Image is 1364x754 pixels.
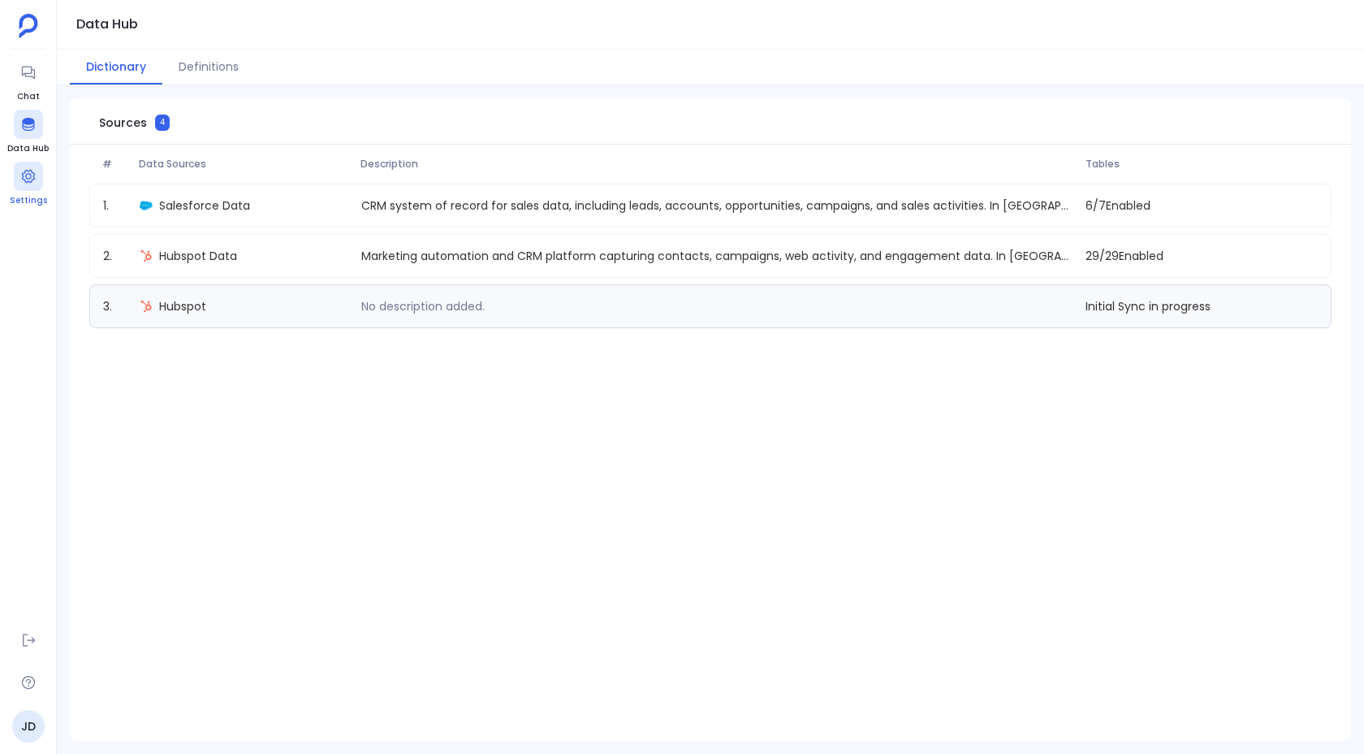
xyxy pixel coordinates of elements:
span: 6 / 7 Enabled [1079,197,1324,214]
p: CRM system of record for sales data, including leads, accounts, opportunities, campaigns, and sal... [355,197,1079,214]
a: Data Hub [7,110,49,155]
span: Chat [14,90,43,103]
p: Marketing automation and CRM platform capturing contacts, campaigns, web activity, and engagement... [355,248,1079,264]
span: Tables [1079,158,1325,171]
span: 29 / 29 Enabled [1079,248,1324,264]
span: Sources [99,115,147,131]
span: Initial Sync in progress [1079,298,1324,314]
span: Salesforce Data [159,197,250,214]
a: Settings [10,162,47,207]
span: Data Sources [132,158,354,171]
span: 2 . [97,248,133,264]
h1: Data Hub [76,13,138,36]
button: Definitions [162,50,255,84]
img: petavue logo [19,14,38,38]
span: Settings [10,194,47,207]
span: Data Hub [7,142,49,155]
p: No description added. [355,298,491,314]
a: JD [12,710,45,743]
span: 4 [155,115,170,131]
span: Hubspot Data [159,248,237,264]
button: Dictionary [70,50,162,84]
span: Hubspot [159,298,206,314]
a: Chat [14,58,43,103]
span: # [96,158,132,171]
span: 1 . [97,197,133,214]
span: 3 . [97,298,133,314]
span: Description [354,158,1079,171]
